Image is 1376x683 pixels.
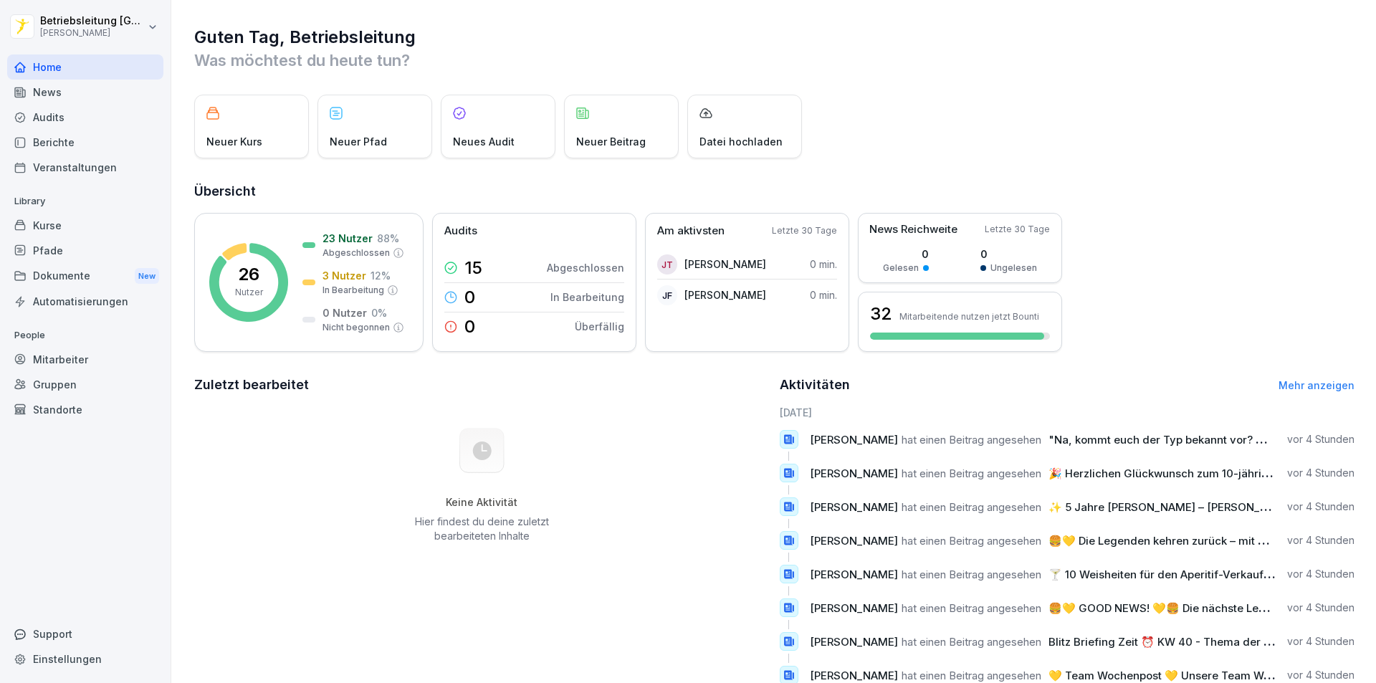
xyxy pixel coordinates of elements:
p: 0 min. [810,257,837,272]
p: Library [7,190,163,213]
p: Am aktivsten [657,223,725,239]
p: 0 [883,247,929,262]
h1: Guten Tag, Betriebsleitung [194,26,1354,49]
p: Gelesen [883,262,919,274]
span: hat einen Beitrag angesehen [902,601,1041,615]
span: [PERSON_NAME] [810,601,898,615]
p: Letzte 30 Tage [772,224,837,237]
div: Dokumente [7,263,163,290]
p: Ungelesen [990,262,1037,274]
p: 3 Nutzer [322,268,366,283]
p: News Reichweite [869,221,957,238]
a: Home [7,54,163,80]
p: Neuer Beitrag [576,134,646,149]
p: vor 4 Stunden [1287,533,1354,548]
a: Pfade [7,238,163,263]
p: Hier findest du deine zuletzt bearbeiteten Inhalte [409,515,554,543]
span: [PERSON_NAME] [810,568,898,581]
p: Nutzer [235,286,263,299]
span: [PERSON_NAME] [810,500,898,514]
h2: Zuletzt bearbeitet [194,375,770,395]
a: Audits [7,105,163,130]
a: Standorte [7,397,163,422]
div: JF [657,285,677,305]
p: Neuer Pfad [330,134,387,149]
span: hat einen Beitrag angesehen [902,534,1041,548]
p: Was möchtest du heute tun? [194,49,1354,72]
span: hat einen Beitrag angesehen [902,433,1041,446]
p: 0 [464,289,475,306]
p: People [7,324,163,347]
p: 0 min. [810,287,837,302]
a: News [7,80,163,105]
p: Neues Audit [453,134,515,149]
p: vor 4 Stunden [1287,668,1354,682]
p: 15 [464,259,482,277]
span: [PERSON_NAME] [810,635,898,649]
p: Letzte 30 Tage [985,223,1050,236]
p: 88 % [377,231,399,246]
span: hat einen Beitrag angesehen [902,635,1041,649]
p: Audits [444,223,477,239]
a: DokumenteNew [7,263,163,290]
h3: 32 [870,302,892,326]
p: Mitarbeitende nutzen jetzt Bounti [899,311,1039,322]
span: [PERSON_NAME] [810,433,898,446]
p: 0 [980,247,1037,262]
div: JT [657,254,677,274]
a: Berichte [7,130,163,155]
span: [PERSON_NAME] [810,467,898,480]
p: [PERSON_NAME] [40,28,145,38]
a: Einstellungen [7,646,163,672]
p: [PERSON_NAME] [684,257,766,272]
p: 12 % [371,268,391,283]
a: Kurse [7,213,163,238]
span: hat einen Beitrag angesehen [902,467,1041,480]
p: vor 4 Stunden [1287,567,1354,581]
p: vor 4 Stunden [1287,432,1354,446]
span: hat einen Beitrag angesehen [902,500,1041,514]
div: New [135,268,159,285]
h2: Übersicht [194,181,1354,201]
a: Gruppen [7,372,163,397]
p: 26 [238,266,259,283]
p: Datei hochladen [699,134,783,149]
p: [PERSON_NAME] [684,287,766,302]
span: [PERSON_NAME] [810,669,898,682]
span: hat einen Beitrag angesehen [902,669,1041,682]
p: In Bearbeitung [550,290,624,305]
p: 0 % [371,305,387,320]
a: Veranstaltungen [7,155,163,180]
h5: Keine Aktivität [409,496,554,509]
p: Neuer Kurs [206,134,262,149]
p: vor 4 Stunden [1287,601,1354,615]
p: 23 Nutzer [322,231,373,246]
p: Überfällig [575,319,624,334]
p: 0 Nutzer [322,305,367,320]
a: Automatisierungen [7,289,163,314]
span: [PERSON_NAME] [810,534,898,548]
p: Abgeschlossen [547,260,624,275]
h2: Aktivitäten [780,375,850,395]
div: Support [7,621,163,646]
p: 0 [464,318,475,335]
p: In Bearbeitung [322,284,384,297]
p: Abgeschlossen [322,247,390,259]
p: Nicht begonnen [322,321,390,334]
p: vor 4 Stunden [1287,466,1354,480]
a: Mitarbeiter [7,347,163,372]
a: Mehr anzeigen [1279,379,1354,391]
p: Betriebsleitung [GEOGRAPHIC_DATA] [40,15,145,27]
